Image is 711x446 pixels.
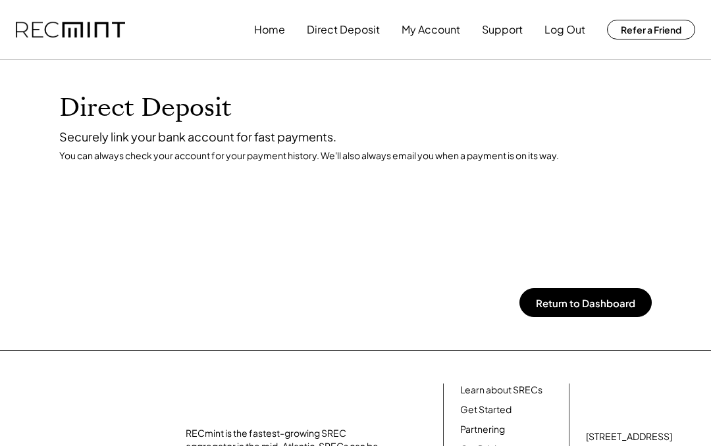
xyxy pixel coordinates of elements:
[482,16,523,43] button: Support
[59,93,652,124] h1: Direct Deposit
[460,403,512,416] a: Get Started
[59,129,652,144] div: Securely link your bank account for fast payments.
[586,430,672,443] div: [STREET_ADDRESS]
[460,423,505,436] a: Partnering
[402,16,460,43] button: My Account
[59,149,652,161] div: You can always check your account for your payment history. We'll also always email you when a pa...
[307,16,380,43] button: Direct Deposit
[460,384,542,397] a: Learn about SRECs
[16,22,125,38] img: recmint-logotype%403x.png
[544,16,585,43] button: Log Out
[519,288,652,317] button: Return to Dashboard
[607,20,695,39] button: Refer a Friend
[254,16,285,43] button: Home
